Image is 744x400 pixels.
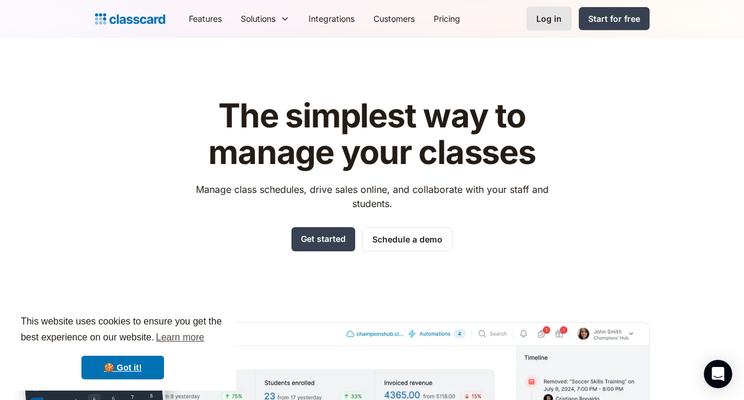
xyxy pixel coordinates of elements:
[588,12,640,25] div: Start for free
[185,98,559,171] h1: The simplest way to manage your classes
[291,227,355,251] a: Get started
[81,356,164,379] a: dismiss cookie message
[424,5,470,32] a: Pricing
[364,5,424,32] a: Customers
[95,11,165,27] a: home
[9,303,236,391] div: cookieconsent
[704,360,732,388] div: Open Intercom Messenger
[536,12,562,25] div: Log in
[579,7,650,30] a: Start for free
[299,5,364,32] a: Integrations
[231,5,299,32] div: Solutions
[526,6,572,31] a: Log in
[154,329,206,346] a: learn more about cookies
[21,314,225,346] span: This website uses cookies to ensure you get the best experience on our website.
[362,227,453,251] a: Schedule a demo
[185,182,559,211] p: Manage class schedules, drive sales online, and collaborate with your staff and students.
[241,12,276,25] div: Solutions
[179,5,231,32] a: Features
